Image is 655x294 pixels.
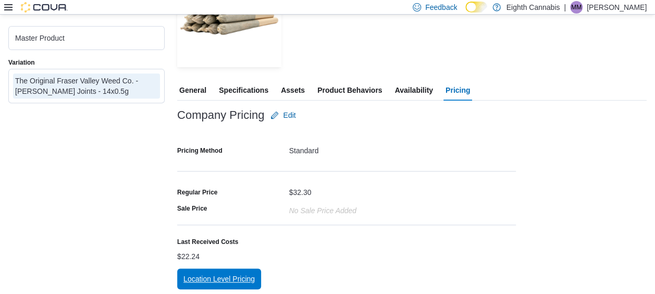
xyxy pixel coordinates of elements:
p: [PERSON_NAME] [587,1,647,14]
span: Product Behaviors [317,80,382,101]
h3: Company Pricing [177,109,264,121]
div: $22.24 [177,248,317,261]
label: Pricing Method [177,146,223,155]
label: Variation [8,58,35,67]
p: | [564,1,566,14]
span: Availability [394,80,432,101]
p: Eighth Cannabis [506,1,560,14]
span: Location Level Pricing [183,274,255,284]
button: Location Level Pricing [177,268,261,289]
img: Cova [21,2,68,13]
span: General [179,80,206,101]
span: MM [571,1,582,14]
div: The Original Fraser Valley Weed Co. - [PERSON_NAME] Joints - 14x0.5g [15,76,158,96]
div: Standard [289,142,516,155]
div: Master Product [15,33,158,43]
label: Last Received Costs [177,238,238,246]
div: Marilyn Mears [570,1,583,14]
div: Regular Price [177,188,217,197]
span: Specifications [219,80,268,101]
label: Sale Price [177,204,207,213]
span: Assets [281,80,305,101]
div: $32.30 [289,184,312,197]
button: Edit [266,105,300,126]
span: Edit [283,110,295,120]
div: No Sale Price added [289,202,356,215]
input: Dark Mode [465,2,487,13]
span: Pricing [446,80,470,101]
span: Feedback [425,2,457,13]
